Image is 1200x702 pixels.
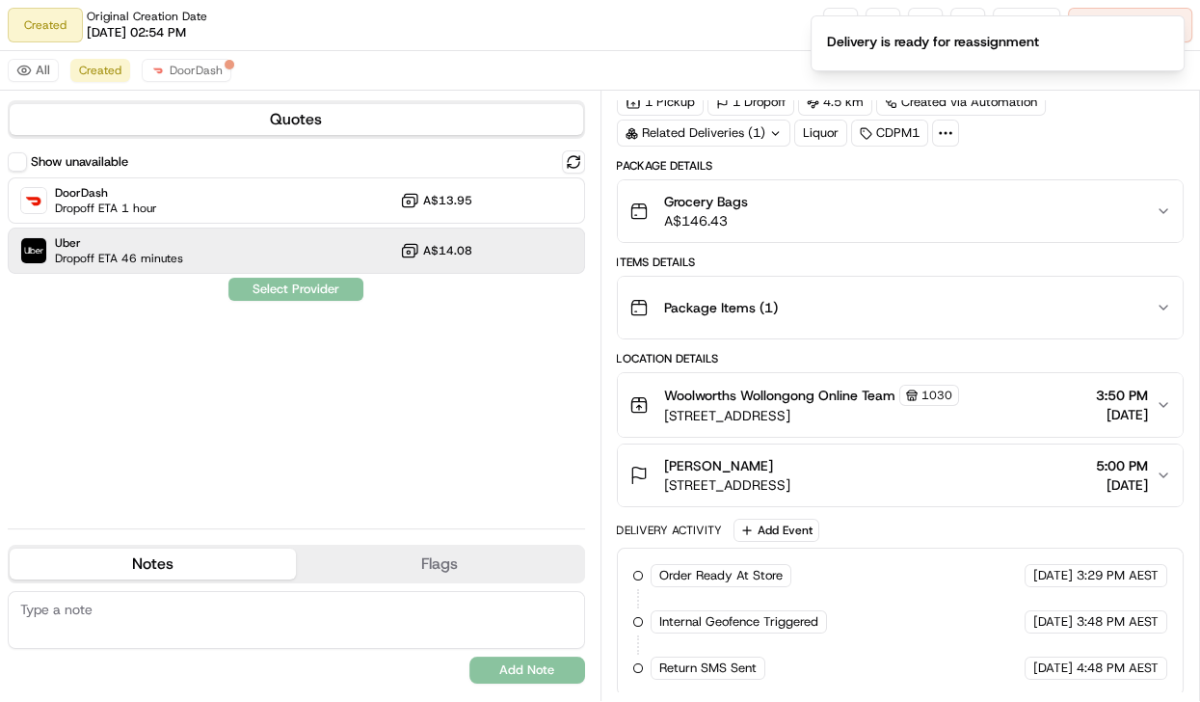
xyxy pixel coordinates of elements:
span: Internal Geofence Triggered [659,613,818,631]
div: Location Details [617,351,1185,366]
span: Uber [55,235,183,251]
span: Dropoff ETA 46 minutes [55,251,183,266]
button: Woolworths Wollongong Online Team1030[STREET_ADDRESS]3:50 PM[DATE] [618,373,1184,437]
span: [DATE] 02:54 PM [87,24,186,41]
div: Items Details [617,255,1185,270]
div: Package Details [617,158,1185,174]
span: A$13.95 [423,193,472,208]
button: All [8,59,59,82]
div: 4.5 km [798,89,872,116]
span: Created [79,63,121,78]
span: DoorDash [55,185,157,201]
span: [DATE] [1033,567,1073,584]
button: Package Items (1) [618,277,1184,338]
div: We're available if you need us! [66,203,244,219]
label: Show unavailable [31,153,128,171]
img: 1736555255976-a54dd68f-1ca7-489b-9aae-adbdc363a1c4 [19,184,54,219]
div: CDPM1 [851,120,928,147]
span: API Documentation [182,280,309,299]
span: [DATE] [1033,613,1073,631]
img: Uber [21,238,46,263]
button: Flags [296,549,582,580]
a: 📗Knowledge Base [12,272,155,307]
span: 5:00 PM [1096,456,1148,475]
button: [PERSON_NAME][STREET_ADDRESS]5:00 PM[DATE] [618,445,1184,506]
span: 1030 [921,388,952,403]
div: 1 Pickup [617,89,704,116]
span: Package Items ( 1 ) [664,298,778,317]
span: [STREET_ADDRESS] [664,475,790,495]
div: 📗 [19,282,35,297]
p: Welcome 👋 [19,77,351,108]
span: [DATE] [1096,405,1148,424]
span: [DATE] [1096,475,1148,495]
span: Original Creation Date [87,9,207,24]
button: Grocery BagsA$146.43 [618,180,1184,242]
div: Liquor [794,120,847,147]
div: 1 Dropoff [707,89,794,116]
span: Grocery Bags [664,192,748,211]
span: Return SMS Sent [659,660,757,677]
span: Pylon [192,327,233,341]
div: 💻 [163,282,178,297]
button: A$14.08 [400,241,472,260]
button: DoorDash [142,59,231,82]
button: A$13.95 [400,191,472,210]
span: [DATE] [1033,660,1073,677]
span: [STREET_ADDRESS] [664,406,959,425]
img: doordash_logo_v2.png [150,63,166,78]
div: Related Deliveries (1) [617,120,790,147]
a: Powered byPylon [136,326,233,341]
span: 3:29 PM AEST [1077,567,1159,584]
span: A$14.08 [423,243,472,258]
a: 💻API Documentation [155,272,317,307]
button: Quotes [10,104,583,135]
div: Delivery is ready for reassignment [827,32,1039,51]
span: Dropoff ETA 1 hour [55,201,157,216]
div: Start new chat [66,184,316,203]
img: Nash [19,19,58,58]
span: DoorDash [170,63,223,78]
button: Add Event [733,519,819,542]
span: 3:48 PM AEST [1077,613,1159,631]
span: 4:48 PM AEST [1077,660,1159,677]
button: Created [70,59,130,82]
a: Created via Automation [876,89,1046,116]
button: Start new chat [328,190,351,213]
span: Woolworths Wollongong Online Team [664,386,895,405]
span: [PERSON_NAME] [664,456,773,475]
span: 3:50 PM [1096,386,1148,405]
div: Delivery Activity [617,523,722,538]
img: DoorDash [21,188,46,213]
input: Got a question? Start typing here... [50,124,347,145]
button: Notes [10,549,296,580]
span: A$146.43 [664,211,748,230]
span: Knowledge Base [39,280,147,299]
span: Order Ready At Store [659,567,783,584]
